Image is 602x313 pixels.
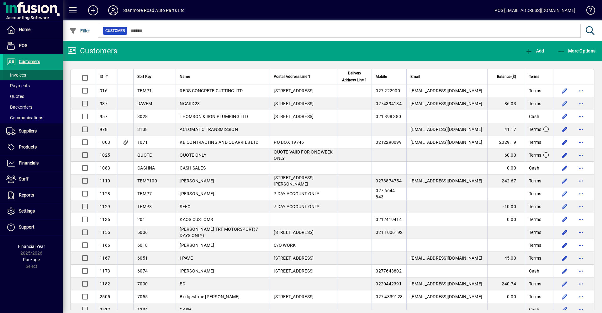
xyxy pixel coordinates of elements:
span: 1234 [137,307,148,312]
button: Edit [560,150,570,160]
a: Financials [3,155,63,171]
span: [EMAIL_ADDRESS][DOMAIN_NAME] [410,127,482,132]
td: 41.17 [487,123,525,136]
button: Edit [560,227,570,237]
button: Edit [560,99,570,109]
span: QUOTE ONLY [180,153,206,158]
span: Terms [529,255,541,261]
span: 978 [100,127,108,132]
span: Terms [529,178,541,184]
span: [EMAIL_ADDRESS][DOMAIN_NAME] [410,294,482,299]
span: [PERSON_NAME] [180,178,214,183]
span: 2512 [100,307,110,312]
span: 1136 [100,217,110,222]
span: 1071 [137,140,148,145]
span: [PERSON_NAME] [180,191,214,196]
span: Communications [6,115,43,120]
span: Payments [6,83,30,88]
span: 1167 [100,256,110,261]
span: [STREET_ADDRESS][PERSON_NAME] [274,175,314,186]
a: Home [3,22,63,38]
span: Terms [529,73,539,80]
button: More options [576,111,586,121]
span: Postal Address Line 1 [274,73,310,80]
span: Terms [529,229,541,235]
button: Edit [560,292,570,302]
span: Financials [19,160,39,165]
span: [STREET_ADDRESS] [274,256,314,261]
span: Terms [529,126,541,132]
button: Edit [560,202,570,212]
span: Settings [19,208,35,213]
span: Cash [529,165,539,171]
span: 3138 [137,127,148,132]
button: Filter [68,25,92,36]
td: 86.03 [487,97,525,110]
span: 027 222900 [376,88,400,93]
span: REDS CONCRETE CUTTING LTD [180,88,243,93]
td: -10.00 [487,200,525,213]
td: 0.00 [487,290,525,303]
span: [STREET_ADDRESS] [274,230,314,235]
span: 3028 [137,114,148,119]
button: Edit [560,240,570,250]
span: Name [180,73,190,80]
span: ID [100,73,103,80]
button: Edit [560,111,570,121]
button: Edit [560,137,570,147]
span: 1003 [100,140,110,145]
span: More Options [557,48,596,53]
button: More options [576,253,586,263]
span: [EMAIL_ADDRESS][DOMAIN_NAME] [410,178,482,183]
span: [STREET_ADDRESS] [274,101,314,106]
span: Staff [19,176,29,181]
span: 0212419414 [376,217,402,222]
span: I PAVE [180,256,193,261]
span: Terms [529,100,541,107]
span: 6051 [137,256,148,261]
span: TEMP100 [137,178,157,183]
span: 1083 [100,165,110,170]
span: Terms [529,203,541,210]
span: [EMAIL_ADDRESS][DOMAIN_NAME] [410,256,482,261]
span: Add [525,48,544,53]
span: [EMAIL_ADDRESS][DOMAIN_NAME] [410,88,482,93]
button: More options [576,227,586,237]
a: Backorders [3,102,63,112]
span: CASH SALES [180,165,206,170]
div: POS [EMAIL_ADDRESS][DOMAIN_NAME] [494,5,575,15]
span: 1182 [100,281,110,286]
td: 242.67 [487,175,525,187]
span: TEMP7 [137,191,152,196]
button: More options [576,292,586,302]
span: THOMSON & SON PLUMBING LTD [180,114,248,119]
td: 0.00 [487,213,525,226]
span: 916 [100,88,108,93]
span: 2505 [100,294,110,299]
span: KB CONTRACTING AND QUARRIES LTD [180,140,258,145]
span: Backorders [6,105,32,110]
span: Cash [529,113,539,120]
span: ED [180,281,185,286]
button: Edit [560,86,570,96]
span: Customer [105,28,125,34]
span: 0212290099 [376,140,402,145]
span: CASHNA [137,165,155,170]
td: 45.00 [487,252,525,265]
div: Mobile [376,73,403,80]
button: Edit [560,163,570,173]
span: 0277643802 [376,268,402,273]
span: 0220442391 [376,281,402,286]
span: 027 4339128 [376,294,403,299]
span: 027 6644 843 [376,188,395,199]
span: QUOTE VAlID FOR ONE WEEK ONLY [274,149,333,161]
span: Customers [19,59,40,64]
span: Quotes [6,94,24,99]
button: More options [576,266,586,276]
span: SEFO [180,204,191,209]
button: More options [576,202,586,212]
button: Edit [560,266,570,276]
div: ID [100,73,114,80]
button: Edit [560,176,570,186]
span: [STREET_ADDRESS] [274,268,314,273]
